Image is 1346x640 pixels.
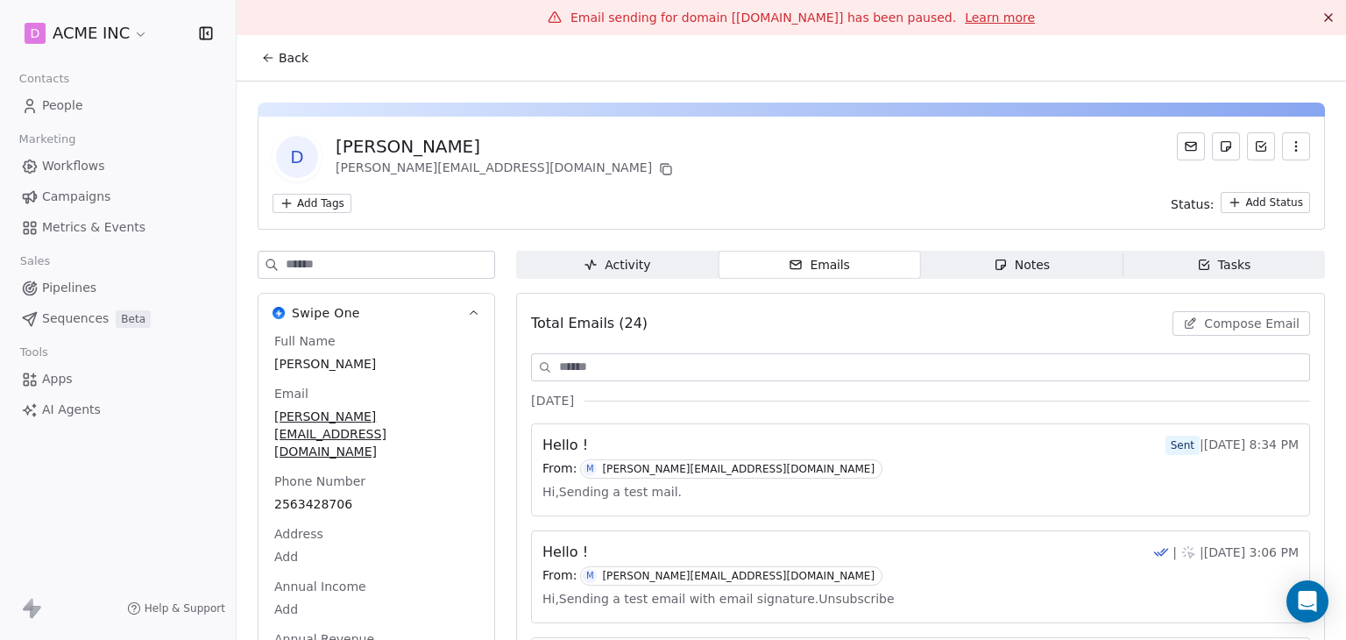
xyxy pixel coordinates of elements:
[602,463,875,475] div: [PERSON_NAME][EMAIL_ADDRESS][DOMAIN_NAME]
[336,134,677,159] div: [PERSON_NAME]
[279,49,308,67] span: Back
[116,310,151,328] span: Beta
[1171,196,1214,213] span: Status:
[570,11,956,25] span: Email sending for domain [[DOMAIN_NAME]] has been paused.
[965,9,1035,26] a: Learn more
[14,182,222,211] a: Campaigns
[259,294,494,332] button: Swipe OneSwipe One
[1197,256,1251,274] div: Tasks
[276,136,318,178] span: D
[42,188,110,206] span: Campaigns
[14,274,222,302] a: Pipelines
[21,18,152,48] button: DACME INC
[31,25,40,42] span: D
[14,365,222,394] a: Apps
[42,401,101,419] span: AI Agents
[994,256,1050,274] div: Notes
[1172,311,1310,336] button: Compose Email
[1221,192,1310,213] button: Add Status
[14,213,222,242] a: Metrics & Events
[12,339,55,366] span: Tools
[274,548,478,565] span: Add
[542,566,577,586] span: From:
[602,570,875,582] div: [PERSON_NAME][EMAIL_ADDRESS][DOMAIN_NAME]
[11,126,83,153] span: Marketing
[542,435,588,456] span: Hello !
[42,96,83,115] span: People
[145,601,225,615] span: Help & Support
[251,42,319,74] button: Back
[586,569,594,583] div: M
[11,66,77,92] span: Contacts
[542,459,577,479] span: From:
[271,525,327,543] span: Address
[271,385,312,402] span: Email
[42,309,109,328] span: Sequences
[53,22,130,45] span: ACME INC
[1171,437,1194,454] div: Sent
[586,462,594,476] div: M
[42,279,96,297] span: Pipelines
[1153,544,1299,561] div: | | [DATE] 3:06 PM
[14,395,222,424] a: AI Agents
[531,392,574,409] span: [DATE]
[127,601,225,615] a: Help & Support
[14,304,222,333] a: SequencesBeta
[14,152,222,181] a: Workflows
[1286,580,1328,622] div: Open Intercom Messenger
[12,248,58,274] span: Sales
[274,408,478,460] span: [PERSON_NAME][EMAIL_ADDRESS][DOMAIN_NAME]
[271,578,370,595] span: Annual Income
[273,194,351,213] button: Add Tags
[42,218,145,237] span: Metrics & Events
[273,307,285,319] img: Swipe One
[1165,436,1299,455] span: | [DATE] 8:34 PM
[271,473,369,490] span: Phone Number
[531,313,648,334] span: Total Emails (24)
[271,332,339,350] span: Full Name
[42,370,73,388] span: Apps
[274,601,478,618] span: Add
[292,304,360,322] span: Swipe One
[542,586,895,612] span: Hi,Sending a test email with email signature.Unsubscribe
[336,159,677,180] div: [PERSON_NAME][EMAIL_ADDRESS][DOMAIN_NAME]
[274,355,478,373] span: [PERSON_NAME]
[274,495,478,513] span: 2563428706
[584,256,650,274] div: Activity
[1204,315,1300,332] span: Compose Email
[542,542,588,563] span: Hello !
[42,157,105,175] span: Workflows
[542,479,682,505] span: Hi,Sending a test mail.
[14,91,222,120] a: People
